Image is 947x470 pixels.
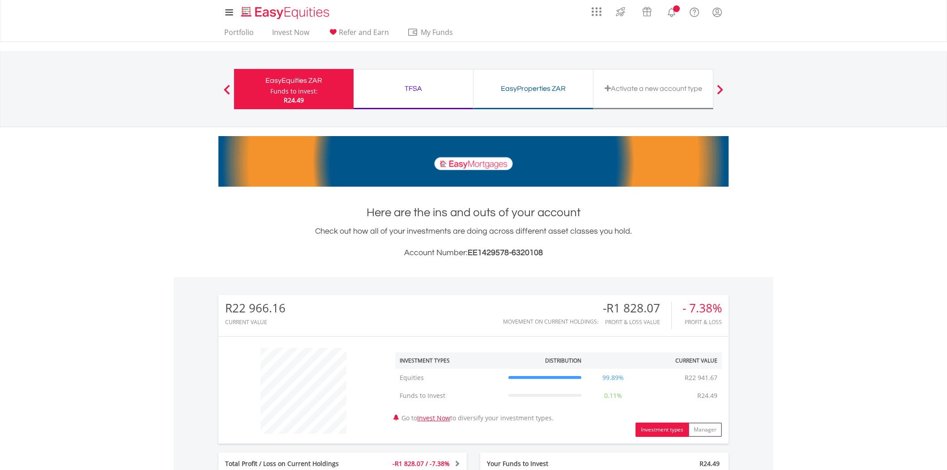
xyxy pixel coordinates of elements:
[218,136,729,187] img: EasyMortage Promotion Banner
[634,2,660,19] a: Vouchers
[284,96,304,104] span: R24.49
[640,352,722,369] th: Current Value
[239,74,348,87] div: EasyEquities ZAR
[339,27,389,37] span: Refer and Earn
[636,423,689,437] button: Investment types
[218,225,729,259] div: Check out how all of your investments are doing across different asset classes you hold.
[479,82,588,95] div: EasyProperties ZAR
[269,28,313,42] a: Invest Now
[592,7,601,17] img: grid-menu-icon.svg
[395,369,504,387] td: Equities
[613,4,628,19] img: thrive-v2.svg
[218,247,729,259] h3: Account Number:
[700,459,720,468] span: R24.49
[395,352,504,369] th: Investment Types
[586,369,640,387] td: 99.89%
[225,302,286,315] div: R22 966.16
[218,459,363,468] div: Total Profit / Loss on Current Holdings
[392,459,450,468] span: -R1 828.07 / -7.38%
[270,87,318,96] div: Funds to invest:
[407,26,466,38] span: My Funds
[225,319,286,325] div: CURRENT VALUE
[359,82,468,95] div: TFSA
[238,2,333,20] a: Home page
[680,369,722,387] td: R22 941.67
[218,205,729,221] h1: Here are the ins and outs of your account
[480,459,605,468] div: Your Funds to Invest
[545,357,581,364] div: Distribution
[640,4,654,19] img: vouchers-v2.svg
[586,387,640,405] td: 0.11%
[706,2,729,22] a: My Profile
[603,319,671,325] div: Profit & Loss Value
[239,5,333,20] img: EasyEquities_Logo.png
[660,2,683,20] a: Notifications
[688,423,722,437] button: Manager
[221,28,257,42] a: Portfolio
[503,319,598,325] div: Movement on Current Holdings:
[603,302,671,315] div: -R1 828.07
[599,82,708,95] div: Activate a new account type
[586,2,607,17] a: AppsGrid
[693,387,722,405] td: R24.49
[683,319,722,325] div: Profit & Loss
[683,302,722,315] div: - 7.38%
[468,248,543,257] span: EE1429578-6320108
[683,2,706,20] a: FAQ's and Support
[395,387,504,405] td: Funds to Invest
[324,28,392,42] a: Refer and Earn
[388,343,729,437] div: Go to to diversify your investment types.
[417,414,450,422] a: Invest Now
